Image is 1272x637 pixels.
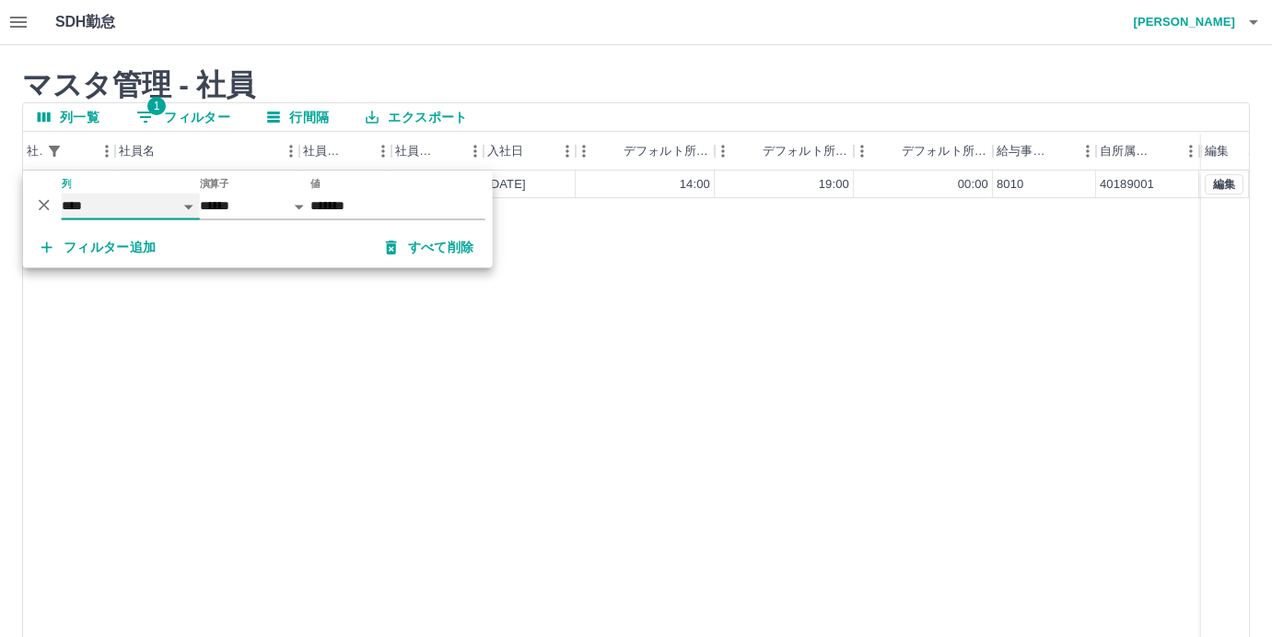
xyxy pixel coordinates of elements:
[391,132,484,171] div: 社員区分コード
[624,132,711,171] div: デフォルト所定開始時刻
[93,137,121,165] button: メニュー
[62,177,72,191] label: 列
[369,137,397,165] button: メニュー
[155,138,181,164] button: ソート
[147,97,166,115] span: 1
[115,132,299,171] div: 社員名
[1151,138,1177,164] button: ソート
[23,171,493,267] div: フィルター表示
[997,176,1024,194] div: 8010
[67,138,93,164] button: ソート
[997,132,1048,171] div: 給与事業所コード
[763,132,850,171] div: デフォルト所定終業時刻
[27,132,41,171] div: 社員番号
[119,132,155,171] div: 社員名
[22,67,1250,102] h2: マスタ管理 - 社員
[41,138,67,164] button: フィルター表示
[351,103,482,131] button: エクスポート
[554,137,581,165] button: メニュー
[1074,137,1102,165] button: メニュー
[200,177,229,191] label: 演算子
[819,176,849,194] div: 19:00
[1201,132,1249,171] div: 編集
[23,103,114,131] button: 列選択
[876,138,902,164] button: ソート
[902,132,989,171] div: デフォルト所定休憩時間
[487,132,523,171] div: 入社日
[854,132,993,171] div: デフォルト所定休憩時間
[1096,132,1199,171] div: 自所属契約コード
[737,138,763,164] button: ソート
[27,231,171,265] button: フィルター追加
[252,103,344,131] button: 行間隔
[23,132,115,171] div: 社員番号
[715,132,854,171] div: デフォルト所定終業時刻
[299,132,391,171] div: 社員区分
[1205,132,1229,171] div: 編集
[395,132,436,171] div: 社員区分コード
[1205,174,1243,195] button: 編集
[523,138,549,164] button: ソート
[958,176,988,194] div: 00:00
[122,103,245,131] button: フィルター表示
[371,231,489,265] button: すべて削除
[310,177,321,191] label: 値
[598,138,624,164] button: ソート
[680,176,710,194] div: 14:00
[30,191,58,218] button: 削除
[344,138,369,164] button: ソート
[576,132,715,171] div: デフォルト所定開始時刻
[1177,137,1205,165] button: メニュー
[461,137,489,165] button: メニュー
[41,138,67,164] div: 1件のフィルターを適用中
[993,132,1096,171] div: 給与事業所コード
[436,138,461,164] button: ソート
[484,132,576,171] div: 入社日
[1100,132,1151,171] div: 自所属契約コード
[1100,176,1154,194] div: 40189001
[277,137,305,165] button: メニュー
[1048,138,1074,164] button: ソート
[303,132,344,171] div: 社員区分
[487,176,526,194] div: [DATE]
